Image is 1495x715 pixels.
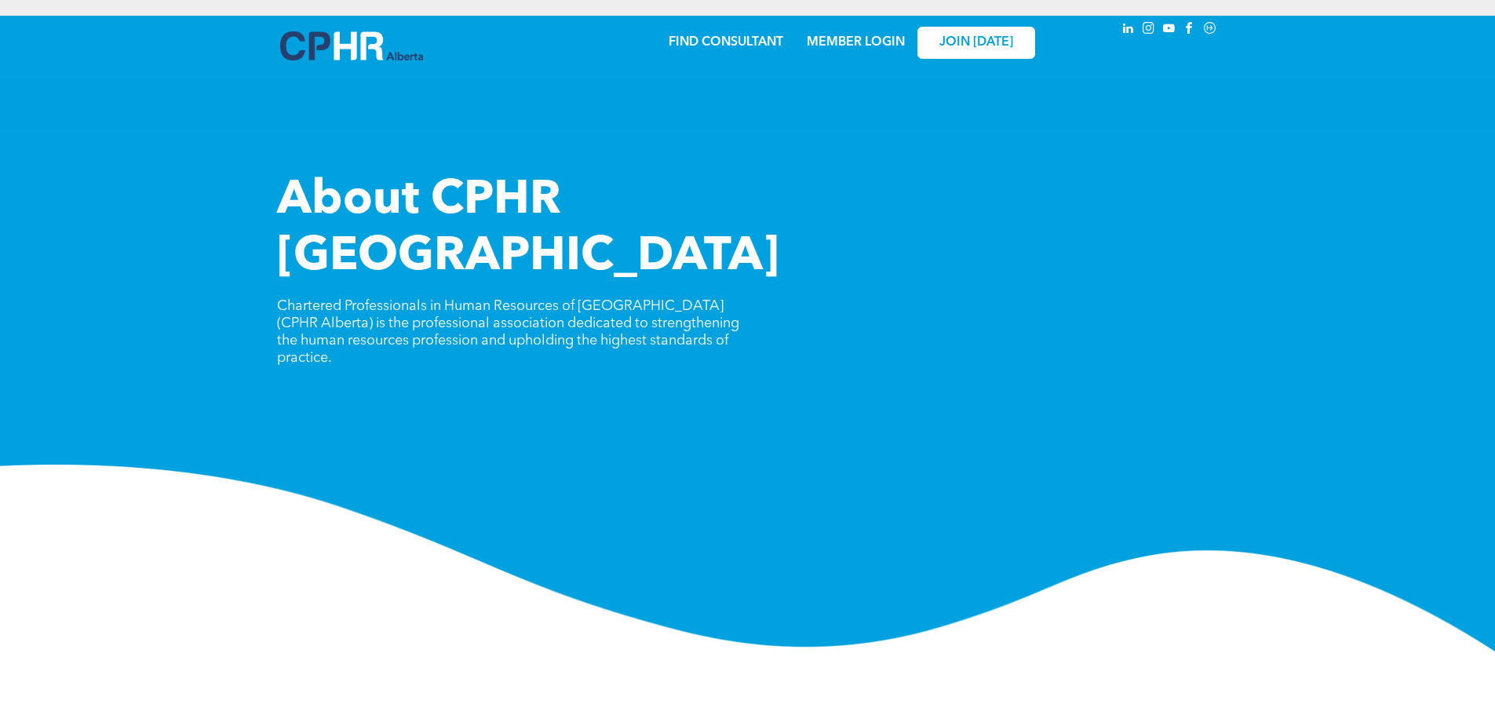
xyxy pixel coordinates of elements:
[280,31,423,60] img: A blue and white logo for cp alberta
[1181,20,1198,41] a: facebook
[277,299,739,365] span: Chartered Professionals in Human Resources of [GEOGRAPHIC_DATA] (CPHR Alberta) is the professiona...
[1120,20,1137,41] a: linkedin
[1140,20,1158,41] a: instagram
[807,36,905,49] a: MEMBER LOGIN
[917,27,1035,59] a: JOIN [DATE]
[277,177,779,281] span: About CPHR [GEOGRAPHIC_DATA]
[669,36,783,49] a: FIND CONSULTANT
[1201,20,1219,41] a: Social network
[1161,20,1178,41] a: youtube
[939,35,1013,50] span: JOIN [DATE]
